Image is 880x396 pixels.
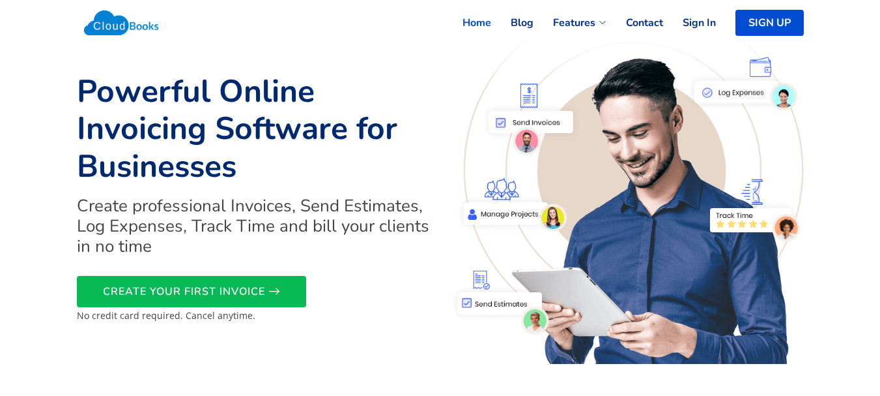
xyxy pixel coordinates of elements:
a: Blog [491,8,533,37]
h2: Create professional Invoices, Send Estimates, Log Expenses, Track Time and bill your clients in n... [77,196,433,257]
a: Features [533,8,606,37]
a: Sign In [663,8,716,37]
a: SIGN UP [735,10,804,36]
a: CREATE YOUR FIRST INVOICE [77,276,306,307]
a: Home [443,8,491,37]
span: Features [553,15,595,31]
h1: Powerful Online Invoicing Software for Businesses [77,73,433,186]
a: Contact [606,8,663,37]
img: Cloudbooks Logo [77,3,166,42]
small: No credit card required. Cancel anytime. [77,309,255,322]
